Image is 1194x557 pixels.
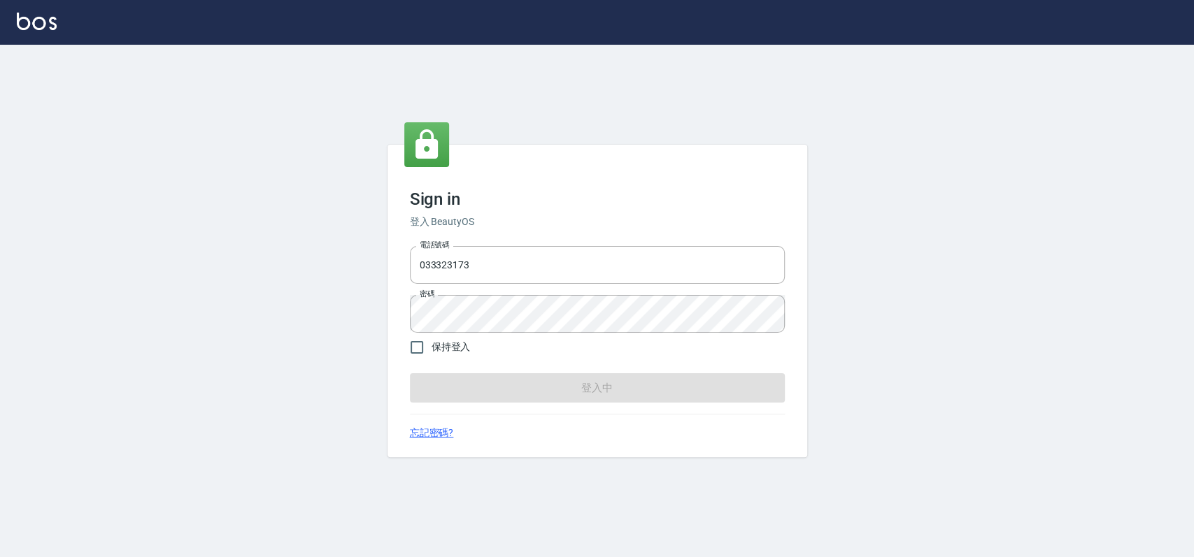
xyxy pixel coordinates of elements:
h3: Sign in [410,189,785,209]
label: 電話號碼 [420,240,449,250]
h6: 登入 BeautyOS [410,215,785,229]
span: 保持登入 [432,340,471,354]
a: 忘記密碼? [410,426,454,440]
img: Logo [17,13,57,30]
label: 密碼 [420,289,434,299]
